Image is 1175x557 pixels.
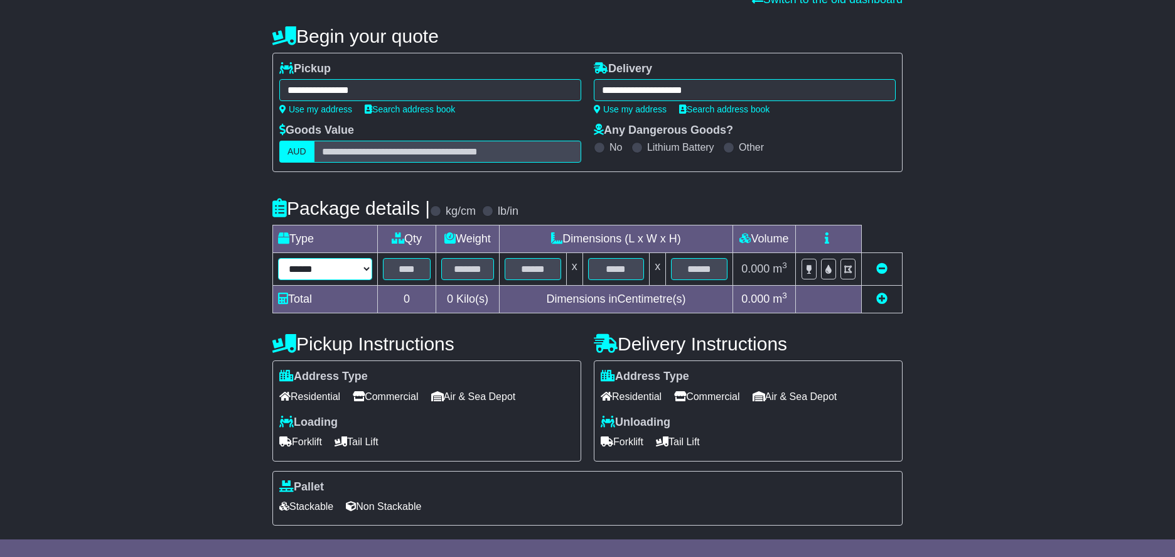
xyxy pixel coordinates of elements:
label: Other [739,141,764,153]
label: Pallet [279,480,324,494]
span: Forklift [279,432,322,452]
td: Qty [378,225,436,253]
a: Use my address [594,104,667,114]
span: Stackable [279,497,333,516]
label: No [609,141,622,153]
span: 0.000 [741,262,770,275]
label: Loading [279,416,338,430]
span: Tail Lift [335,432,378,452]
a: Search address book [365,104,455,114]
label: Address Type [279,370,368,384]
span: m [773,262,787,275]
span: Tail Lift [656,432,700,452]
span: Commercial [674,387,739,406]
span: Residential [601,387,662,406]
span: Air & Sea Depot [753,387,837,406]
label: Any Dangerous Goods? [594,124,733,138]
h4: Delivery Instructions [594,333,903,354]
label: kg/cm [446,205,476,219]
td: Kilo(s) [436,286,500,313]
a: Search address book [679,104,770,114]
label: AUD [279,141,314,163]
span: 0.000 [741,293,770,305]
td: Total [273,286,378,313]
span: 0 [447,293,453,305]
label: Unloading [601,416,670,430]
td: Dimensions (L x W x H) [499,225,732,253]
sup: 3 [782,291,787,300]
label: Goods Value [279,124,354,138]
span: m [773,293,787,305]
td: 0 [378,286,436,313]
label: Pickup [279,62,331,76]
td: x [566,253,582,286]
a: Add new item [876,293,888,305]
h4: Pickup Instructions [272,333,581,354]
span: Residential [279,387,340,406]
sup: 3 [782,261,787,270]
label: Address Type [601,370,689,384]
label: lb/in [498,205,518,219]
td: Dimensions in Centimetre(s) [499,286,732,313]
td: x [650,253,666,286]
td: Volume [732,225,795,253]
label: Delivery [594,62,652,76]
h4: Begin your quote [272,26,903,46]
span: Non Stackable [346,497,421,516]
td: Weight [436,225,500,253]
a: Remove this item [876,262,888,275]
span: Commercial [353,387,418,406]
span: Forklift [601,432,643,452]
span: Air & Sea Depot [431,387,516,406]
h4: Package details | [272,198,430,219]
a: Use my address [279,104,352,114]
label: Lithium Battery [647,141,714,153]
td: Type [273,225,378,253]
